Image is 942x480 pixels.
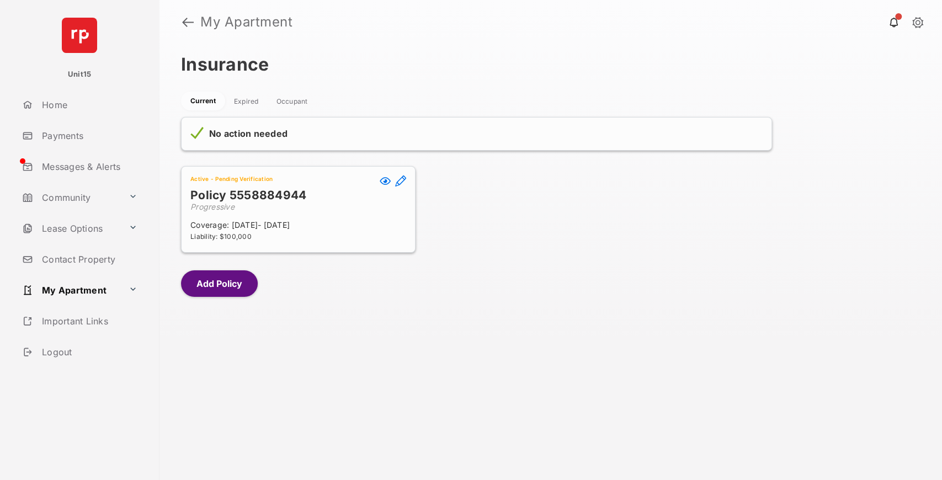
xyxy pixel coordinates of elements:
[190,220,406,230] span: Coverage: [DATE] - [DATE]
[18,153,159,180] a: Messages & Alerts
[190,175,273,182] span: Active - Pending Verification
[18,308,142,334] a: Important Links
[181,54,269,75] h1: Insurance
[190,97,216,105] a: Current
[18,92,159,118] a: Home
[62,18,97,53] img: svg+xml;base64,PHN2ZyB4bWxucz0iaHR0cDovL3d3dy53My5vcmcvMjAwMC9zdmciIHdpZHRoPSI2NCIgaGVpZ2h0PSI2NC...
[18,246,159,273] a: Contact Property
[190,232,406,241] div: Liability: $100,000
[18,215,124,242] a: Lease Options
[18,339,159,365] a: Logout
[18,184,124,211] a: Community
[209,126,288,141] h2: No action needed
[181,270,258,297] button: Add Policy
[18,122,159,149] a: Payments
[190,188,406,202] h4: Policy 5558884944
[18,277,124,303] a: My Apartment
[200,15,292,29] strong: My Apartment
[190,202,406,211] span: Progressive
[234,97,259,106] a: Expired
[276,97,308,106] a: Occupant
[68,69,92,80] p: Unit15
